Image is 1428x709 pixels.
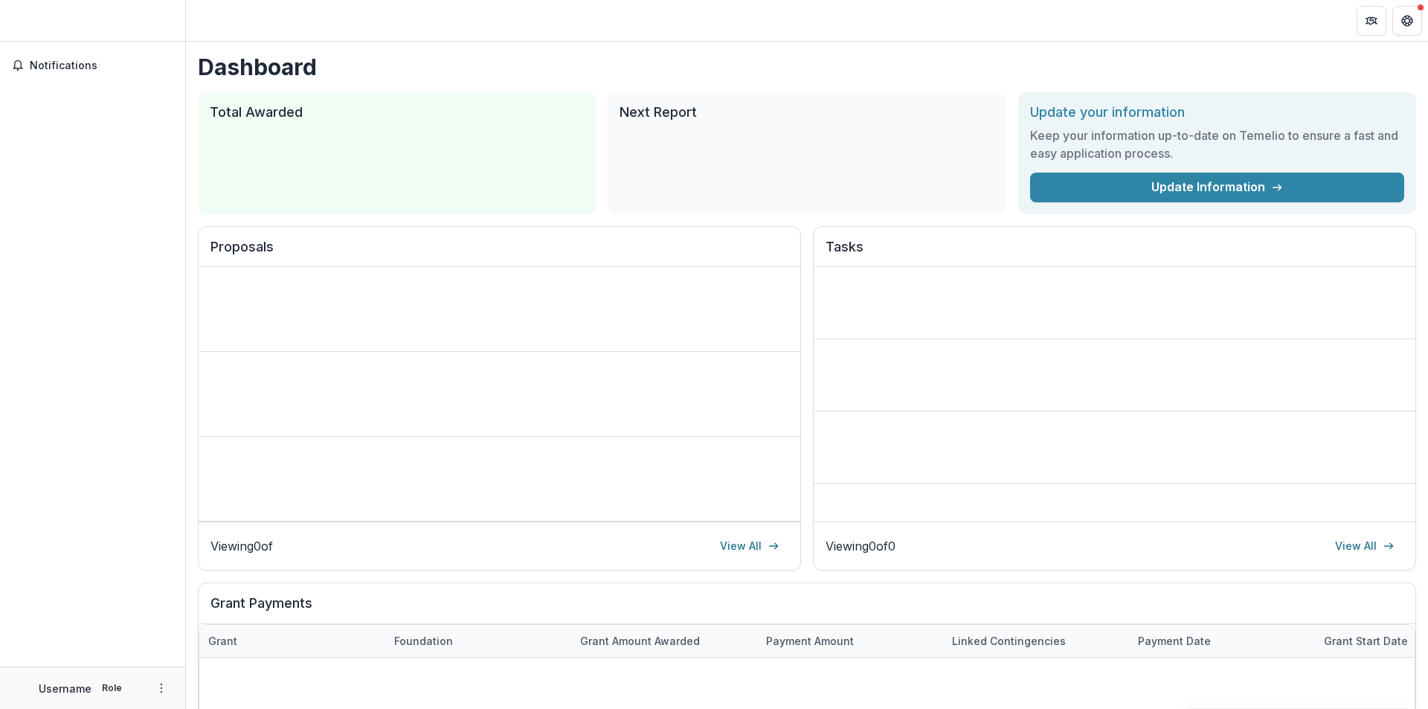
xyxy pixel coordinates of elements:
[210,104,584,121] h2: Total Awarded
[1030,173,1404,202] a: Update Information
[210,239,788,267] h2: Proposals
[826,239,1403,267] h2: Tasks
[826,537,895,555] p: Viewing 0 of 0
[1030,126,1404,162] h3: Keep your information up-to-date on Temelio to ensure a fast and easy application process.
[1326,534,1403,558] a: View All
[1030,104,1404,121] h2: Update your information
[210,537,273,555] p: Viewing 0 of
[1357,6,1386,36] button: Partners
[1392,6,1422,36] button: Get Help
[152,679,170,697] button: More
[30,60,173,72] span: Notifications
[620,104,994,121] h2: Next Report
[97,681,126,695] p: Role
[198,54,1416,80] h1: Dashboard
[6,54,179,77] button: Notifications
[39,681,91,696] p: Username
[210,595,1403,623] h2: Grant Payments
[711,534,788,558] a: View All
